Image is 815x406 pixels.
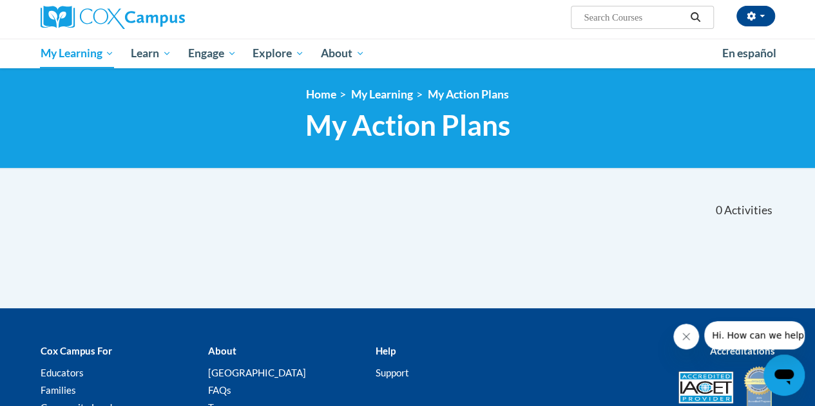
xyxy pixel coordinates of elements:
[188,46,236,61] span: Engage
[207,384,231,396] a: FAQs
[122,39,180,68] a: Learn
[41,6,185,29] img: Cox Campus
[428,88,509,101] a: My Action Plans
[710,345,775,356] b: Accreditations
[244,39,312,68] a: Explore
[582,10,686,25] input: Search Courses
[714,40,785,67] a: En español
[351,88,413,101] a: My Learning
[41,6,273,29] a: Cox Campus
[722,46,776,60] span: En español
[180,39,245,68] a: Engage
[207,345,236,356] b: About
[41,384,76,396] a: Families
[306,88,336,101] a: Home
[131,46,171,61] span: Learn
[763,355,805,396] iframe: Button to launch messaging window
[704,321,805,349] iframe: Message from company
[724,203,772,217] span: Activities
[321,46,365,61] span: About
[40,46,114,61] span: My Learning
[312,39,373,68] a: About
[41,345,112,356] b: Cox Campus For
[686,10,705,25] button: Search
[32,39,123,68] a: My Learning
[305,108,510,142] span: My Action Plans
[253,46,304,61] span: Explore
[207,367,305,378] a: [GEOGRAPHIC_DATA]
[31,39,785,68] div: Main menu
[41,367,84,378] a: Educators
[673,324,699,349] iframe: Close message
[678,371,733,403] img: Accredited IACET® Provider
[375,367,408,378] a: Support
[736,6,775,26] button: Account Settings
[8,9,104,19] span: Hi. How can we help?
[715,203,722,217] span: 0
[375,345,395,356] b: Help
